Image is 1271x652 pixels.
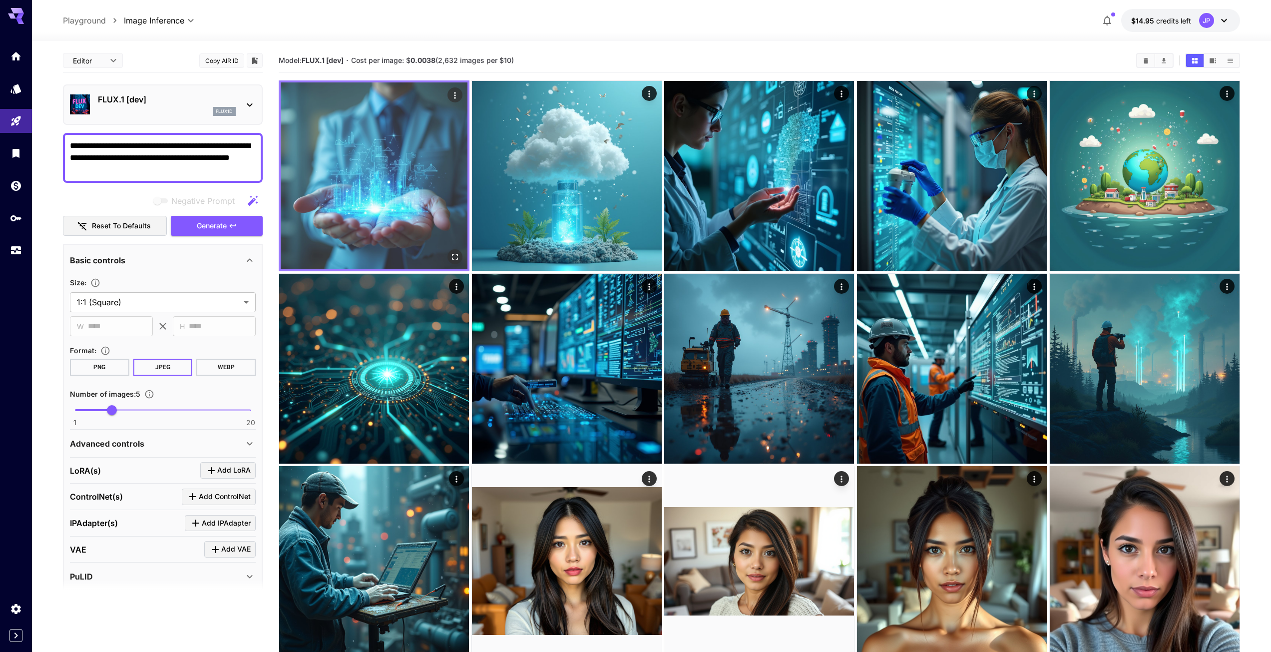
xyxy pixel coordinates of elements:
[182,489,256,505] button: Click to add ControlNet
[9,629,22,642] button: Expand sidebar
[63,14,106,26] a: Playground
[449,471,464,486] div: Actions
[346,54,349,66] p: ·
[664,274,854,464] img: 9k=
[449,279,464,294] div: Actions
[642,471,657,486] div: Actions
[1131,16,1156,25] span: $14.95
[171,216,263,236] button: Generate
[70,565,256,589] div: PuLID
[1155,54,1173,67] button: Download All
[77,321,84,332] span: W
[250,54,259,66] button: Add to library
[73,418,76,428] span: 1
[10,244,22,257] div: Usage
[197,220,227,232] span: Generate
[98,93,236,105] p: FLUX.1 [dev]
[1136,53,1174,68] div: Clear ImagesDownload All
[70,89,256,120] div: FLUX.1 [dev]flux1d
[1220,279,1235,294] div: Actions
[63,14,124,26] nav: breadcrumb
[279,274,469,464] img: Z
[447,87,462,102] div: Actions
[1131,15,1191,26] div: $14.95264
[73,55,104,66] span: Editor
[171,195,235,207] span: Negative Prompt
[133,359,193,376] button: JPEG
[1199,13,1214,28] div: JP
[857,274,1047,464] img: 9k=
[1027,471,1042,486] div: Actions
[642,86,657,101] div: Actions
[472,274,662,464] img: Z
[10,82,22,95] div: Models
[642,279,657,294] div: Actions
[199,491,251,503] span: Add ControlNet
[70,248,256,272] div: Basic controls
[70,390,140,398] span: Number of images : 5
[185,515,256,532] button: Click to add IPAdapter
[279,56,344,64] span: Model:
[10,603,22,615] div: Settings
[1137,54,1155,67] button: Clear Images
[140,389,158,399] button: Specify how many images to generate in a single request. Each image generation will be charged se...
[77,296,240,308] span: 1:1 (Square)
[1027,86,1042,101] div: Actions
[180,321,185,332] span: H
[1027,279,1042,294] div: Actions
[221,543,251,556] span: Add VAE
[1050,81,1240,271] img: Z
[835,279,849,294] div: Actions
[10,147,22,159] div: Library
[200,462,256,479] button: Click to add LoRA
[124,14,184,26] span: Image Inference
[196,359,256,376] button: WEBP
[70,432,256,456] div: Advanced controls
[1186,54,1204,67] button: Show images in grid view
[216,108,233,115] p: flux1d
[70,465,101,477] p: LoRA(s)
[63,216,167,236] button: Reset to defaults
[1222,54,1239,67] button: Show images in list view
[10,212,22,224] div: API Keys
[70,254,125,266] p: Basic controls
[199,53,244,68] button: Copy AIR ID
[302,56,344,64] b: FLUX.1 [dev]
[664,81,854,271] img: 9k=
[70,491,123,503] p: ControlNet(s)
[857,81,1047,271] img: Z
[411,56,435,64] b: 0.0038
[70,571,93,583] p: PuLID
[351,56,514,64] span: Cost per image: $ (2,632 images per $10)
[472,81,662,271] img: 9k=
[70,544,86,556] p: VAE
[10,179,22,192] div: Wallet
[96,346,114,356] button: Choose the file format for the output image.
[204,541,256,558] button: Click to add VAE
[1185,53,1240,68] div: Show images in grid viewShow images in video viewShow images in list view
[1220,86,1235,101] div: Actions
[70,278,86,287] span: Size :
[202,517,251,530] span: Add IPAdapter
[1156,16,1191,25] span: credits left
[10,115,22,127] div: Playground
[246,418,255,428] span: 20
[281,82,467,269] img: Z
[1050,274,1240,464] img: 9k=
[835,471,849,486] div: Actions
[447,249,462,264] div: Open in fullscreen
[70,438,144,450] p: Advanced controls
[151,194,243,207] span: Negative prompts are not compatible with the selected model.
[1204,54,1222,67] button: Show images in video view
[86,278,104,288] button: Adjust the dimensions of the generated image by specifying its width and height in pixels, or sel...
[70,346,96,355] span: Format :
[70,359,129,376] button: PNG
[10,50,22,62] div: Home
[835,86,849,101] div: Actions
[1121,9,1240,32] button: $14.95264JP
[217,464,251,477] span: Add LoRA
[70,517,118,529] p: IPAdapter(s)
[1220,471,1235,486] div: Actions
